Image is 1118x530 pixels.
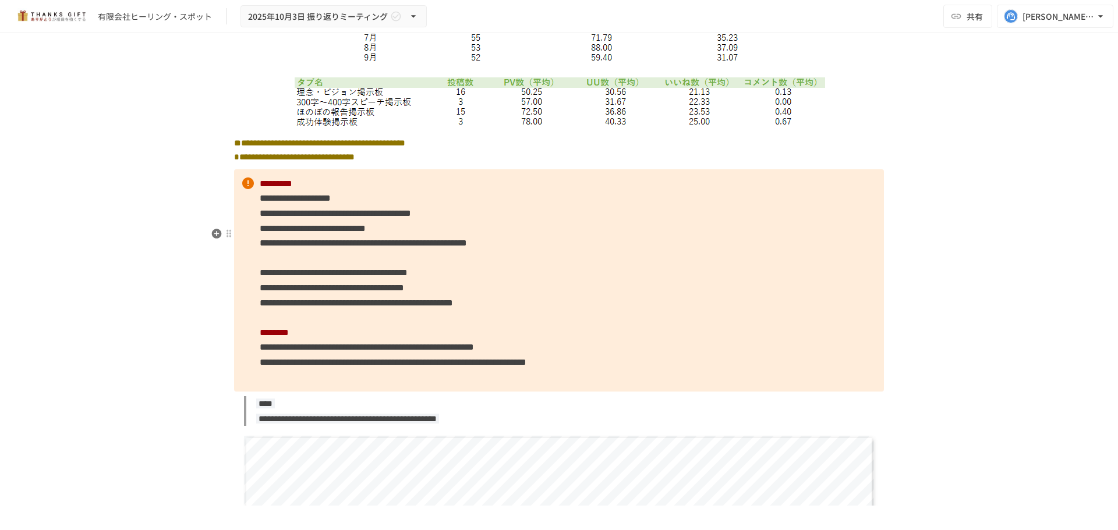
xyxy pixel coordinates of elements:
[248,9,388,24] span: 2025年10月3日 振り返りミーティング
[240,5,427,28] button: 2025年10月3日 振り返りミーティング
[967,10,983,23] span: 共有
[291,73,828,130] img: xvLiSQJE9OzaSg5uLUffgWnlNbcRB82spXdAD4Bzp4Q
[1023,9,1095,24] div: [PERSON_NAME][EMAIL_ADDRESS][DOMAIN_NAME]
[14,7,89,26] img: mMP1OxWUAhQbsRWCurg7vIHe5HqDpP7qZo7fRoNLXQh
[997,5,1113,28] button: [PERSON_NAME][EMAIL_ADDRESS][DOMAIN_NAME]
[943,5,992,28] button: 共有
[98,10,212,23] div: 有限会社ヒーリング・スポット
